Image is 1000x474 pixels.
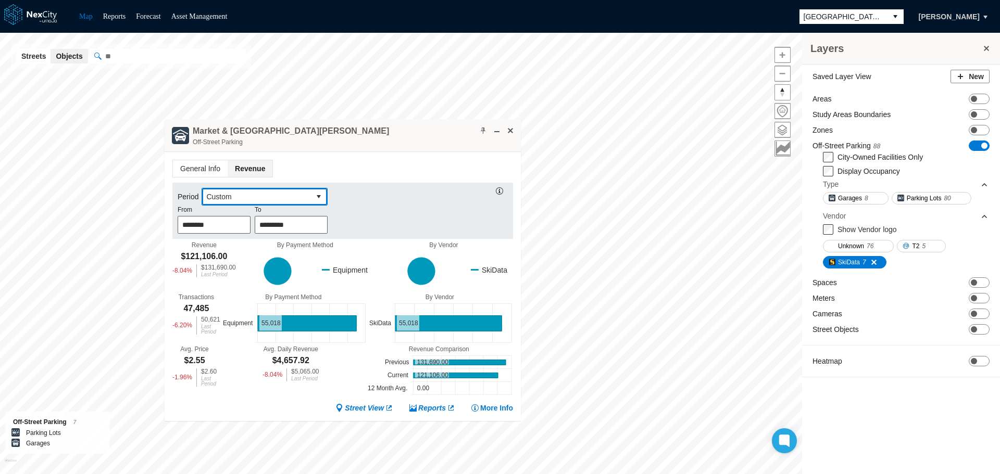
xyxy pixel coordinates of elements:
button: Garages8 [823,192,889,204]
button: select [310,188,327,205]
text: 12 Month Avg. [368,385,408,392]
button: New [951,70,990,83]
h4: Double-click to make header text selectable [193,125,389,137]
label: From [178,206,192,214]
span: SkiData [838,257,860,267]
div: Off-Street Parking [193,137,389,147]
div: -6.20 % [172,316,192,335]
label: To [255,206,261,214]
span: Custom [206,191,306,202]
text: 55,018 [261,320,281,327]
div: $131,690.00 [201,264,236,271]
span: Objects [56,51,82,61]
div: Last Period [291,376,319,381]
label: Study Areas Boundaries [813,109,891,120]
div: 47,485 [183,303,209,314]
span: 7 [863,257,866,267]
div: Off-Street Parking [13,417,102,428]
button: [PERSON_NAME] [908,8,991,25]
label: Show Vendor logo [838,225,897,234]
div: Last Period [201,376,217,387]
a: Reports [409,403,455,413]
button: Reset bearing to north [774,84,791,100]
div: Avg. Price [180,345,208,353]
span: More Info [480,403,513,413]
div: By Vendor [367,293,513,301]
label: Period [178,191,202,202]
label: Garages [26,438,50,449]
div: Type [823,176,989,192]
text: 55,018 [399,320,418,327]
label: Parking Lots [26,428,61,438]
div: -8.04 % [262,368,282,381]
button: SkiData7 [823,256,886,268]
div: Double-click to make header text selectable [193,125,389,147]
div: Vendor [823,211,846,221]
a: Map [79,12,93,20]
span: [PERSON_NAME] [919,11,980,22]
button: T25 [897,240,946,252]
span: 80 [944,193,951,203]
button: Objects [51,49,87,63]
button: select [887,9,904,24]
div: $4,657.92 [272,355,309,366]
span: Zoom in [775,47,790,62]
label: Heatmap [813,356,842,366]
button: Streets [16,49,51,63]
a: Street View [335,403,393,413]
a: Reports [103,12,126,20]
span: General Info [173,160,228,177]
div: $5,065.00 [291,368,319,375]
button: Zoom out [774,66,791,82]
text: 0.00 [417,385,430,392]
span: Street View [345,403,384,413]
div: Last Period [201,272,236,277]
span: 76 [867,241,873,251]
div: Type [823,179,839,189]
label: Meters [813,293,835,303]
label: Off-Street Parking [813,140,880,151]
span: Reset bearing to north [775,85,790,100]
div: Transactions [179,293,214,301]
div: $2.55 [184,355,205,366]
span: 88 [873,143,880,150]
text: Equipment [223,320,253,327]
button: Zoom in [774,47,791,63]
label: City-Owned Facilities Only [838,153,923,161]
div: Avg. Daily Revenue [264,345,318,353]
button: Parking Lots80 [892,192,971,204]
a: Asset Management [171,12,228,20]
button: Key metrics [774,140,791,157]
button: Unknown76 [823,240,894,252]
text: 121,106.00 [417,372,448,379]
label: Cameras [813,309,842,319]
span: T2 [912,241,919,251]
h3: Layers [810,41,981,56]
div: Revenue [192,241,217,249]
button: More Info [471,403,513,413]
label: Display Occupancy [838,167,900,175]
div: By Payment Method [220,293,367,301]
span: 5 [922,241,926,251]
span: New [969,71,984,82]
label: Zones [813,125,833,135]
div: By Payment Method [236,241,374,249]
label: Street Objects [813,324,859,335]
div: Vendor [823,208,989,224]
span: Unknown [838,241,864,251]
text: 131,690.00 [417,359,448,366]
button: Layers management [774,122,791,138]
div: -1.96 % [172,368,192,387]
a: Mapbox homepage [5,459,17,471]
span: [GEOGRAPHIC_DATA][PERSON_NAME] [804,11,883,22]
span: 7 [73,419,77,425]
text: SkiData [369,320,391,327]
label: Spaces [813,277,837,288]
div: $2.60 [201,368,217,375]
span: Garages [838,193,862,203]
div: Last Period [201,324,220,335]
span: Zoom out [775,66,790,81]
label: Saved Layer View [813,71,871,82]
button: Home [774,103,791,119]
div: Revenue Comparison [365,345,513,353]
